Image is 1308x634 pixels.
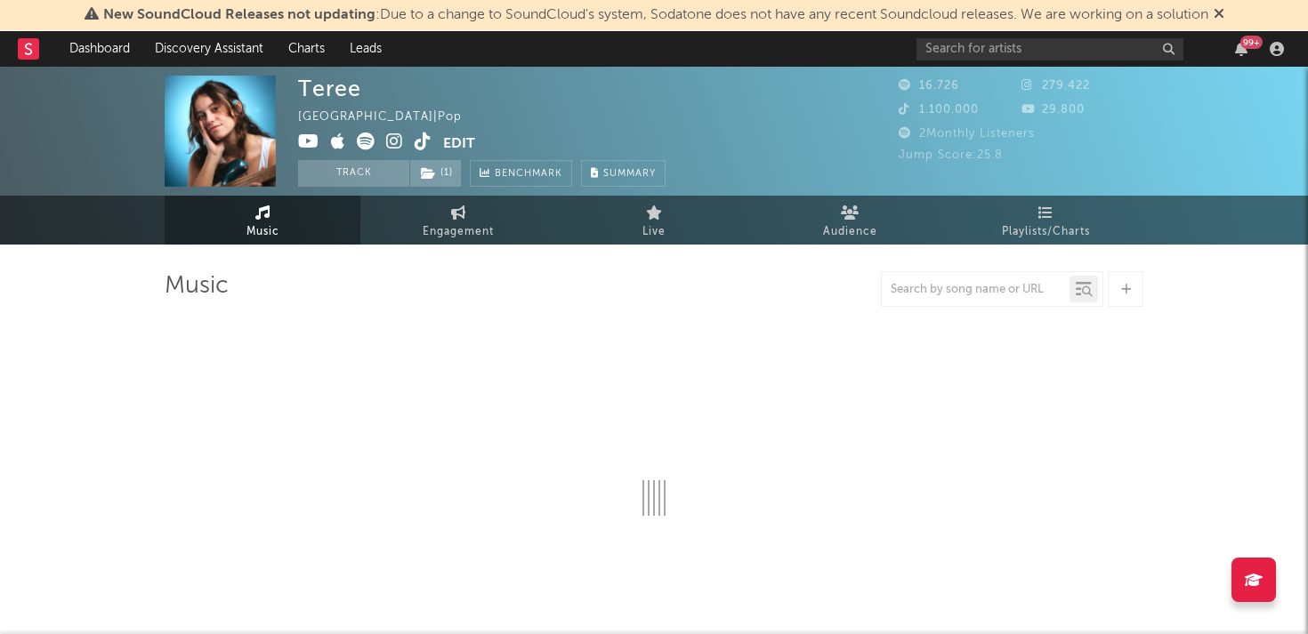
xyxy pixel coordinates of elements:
span: Engagement [423,221,494,243]
a: Playlists/Charts [948,196,1143,245]
span: 1.100.000 [899,104,979,116]
a: Dashboard [57,31,142,67]
a: Discovery Assistant [142,31,276,67]
span: New SoundCloud Releases not updating [103,8,375,22]
span: 279.422 [1021,80,1090,92]
span: : Due to a change to SoundCloud's system, Sodatone does not have any recent Soundcloud releases. ... [103,8,1208,22]
span: Audience [823,221,877,243]
a: Music [165,196,360,245]
button: Summary [581,160,666,187]
a: Audience [752,196,948,245]
span: 16.726 [899,80,959,92]
a: Benchmark [470,160,572,187]
a: Charts [276,31,337,67]
span: 29.800 [1021,104,1085,116]
a: Live [556,196,752,245]
a: Leads [337,31,394,67]
div: 99 + [1240,36,1263,49]
button: Track [298,160,409,187]
input: Search by song name or URL [882,283,1070,297]
span: Playlists/Charts [1002,221,1090,243]
span: Summary [603,169,656,179]
span: Dismiss [1214,8,1224,22]
a: Engagement [360,196,556,245]
div: Teree [298,76,361,101]
div: [GEOGRAPHIC_DATA] | Pop [298,107,482,128]
span: Music [246,221,279,243]
span: Jump Score: 25.8 [899,149,1003,161]
span: Benchmark [495,164,562,185]
button: Edit [443,132,475,155]
input: Search for artists [916,38,1183,60]
button: 99+ [1235,42,1247,56]
button: (1) [410,160,461,187]
span: 2 Monthly Listeners [899,128,1035,140]
span: ( 1 ) [409,160,462,187]
span: Live [642,221,666,243]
